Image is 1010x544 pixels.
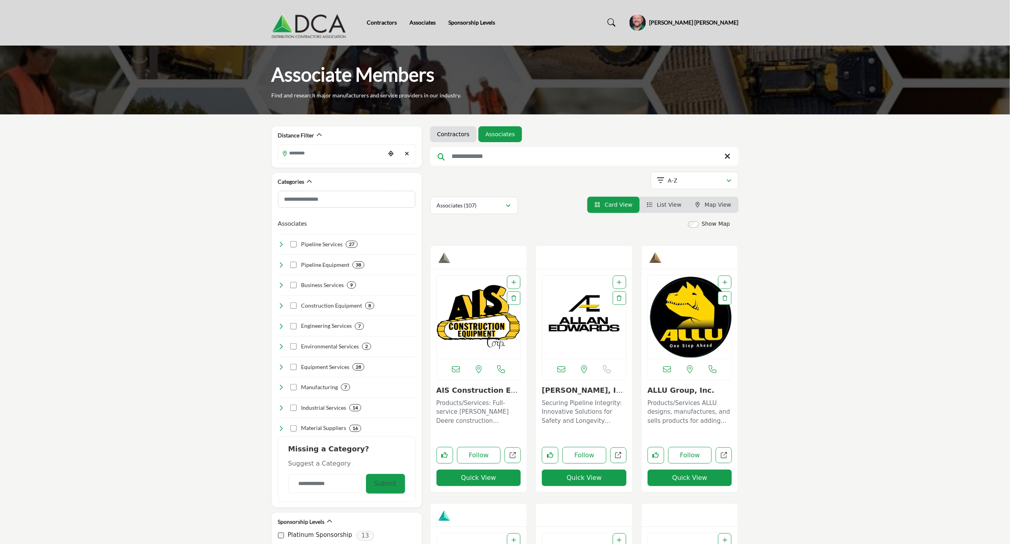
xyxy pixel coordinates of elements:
[301,404,346,412] h4: Industrial Services: Services that support the overall operations and logistics of the pipeline i...
[288,460,351,467] span: Suggest a Category
[657,202,682,208] span: List View
[355,323,364,330] div: 7 Results For Engineering Services
[301,240,343,248] h4: Pipeline Services: Services that support the installation, operation, protection, and maintenance...
[542,397,627,426] a: Securing Pipeline Integrity: Innovative Solutions for Safety and Longevity Operating primarily as...
[290,323,297,329] input: Select Engineering Services checkbox
[356,531,374,541] span: 13
[272,62,435,87] h1: Associate Members
[587,197,640,213] li: Card View
[648,386,715,394] a: ALLU Group, Inc.
[301,363,349,371] h4: Equipment Services: Services related to the sale, rental, maintenance, and support of pipeline eq...
[367,19,397,26] a: Contractors
[301,424,346,432] h4: Material Suppliers: Providers of raw materials, components, and supplies used in pipeline constru...
[542,386,623,403] a: [PERSON_NAME], Inc.
[617,279,622,285] a: Add To List
[668,177,677,185] p: A-Z
[600,16,621,29] a: Search
[301,302,362,310] h4: Construction Equipment: Machinery and tools used for building, excavating, and constructing pipel...
[278,178,305,186] h2: Categories
[278,191,415,208] input: Search Category
[366,474,405,494] button: Submit
[437,276,521,359] a: Open Listing in new tab
[668,447,712,464] button: Follow
[301,383,338,391] h4: Manufacturing: Production of equipment, materials, and components used in the pipeline industry.
[278,533,284,538] input: select Platinum Sponsorship checkbox
[650,252,661,264] img: Bronze Sponsors Badge Icon
[437,276,521,359] img: AIS Construction Equipment
[629,14,646,31] button: Show hide supplier dropdown
[648,397,732,426] a: Products/Services ALLU designs, manufactures, and sells products for adding value to customers in...
[290,405,297,411] input: Select Industrial Services checkbox
[353,261,364,268] div: 38 Results For Pipeline Equipment
[542,470,627,486] button: Quick View
[288,531,353,540] label: Platinum Sponsorship
[542,386,627,395] h3: Allan Edwards, Inc.
[595,202,633,208] a: View Card
[648,399,732,426] p: Products/Services ALLU designs, manufactures, and sells products for adding value to customers in...
[290,302,297,309] input: Select Construction Equipment checkbox
[365,302,374,309] div: 8 Results For Construction Equipment
[385,145,397,162] div: Choose your current location
[542,399,627,426] p: Securing Pipeline Integrity: Innovative Solutions for Safety and Longevity Operating primarily as...
[301,281,344,289] h4: Business Services: Professional services that support the operations and management of pipeline i...
[605,202,633,208] span: Card View
[430,147,739,166] input: Search Keyword
[278,131,314,139] h2: Distance Filter
[358,323,361,329] b: 7
[401,145,413,162] div: Clear search location
[301,322,352,330] h4: Engineering Services: Professional services for designing, planning, and managing pipeline projec...
[290,262,297,268] input: Select Pipeline Equipment checkbox
[290,282,297,288] input: Select Business Services checkbox
[290,241,297,247] input: Select Pipeline Services checkbox
[278,219,307,228] button: Associates
[430,197,518,214] button: Associates (107)
[486,130,515,138] a: Associates
[722,537,727,543] a: Add To List
[356,262,361,268] b: 38
[436,386,518,403] a: AIS Construction Equ...
[301,342,359,350] h4: Environmental Services: Services focused on ensuring pipeline projects meet environmental regulat...
[648,276,732,359] img: ALLU Group, Inc.
[511,537,516,543] a: Add To List
[647,202,682,208] a: View List
[702,220,730,228] label: Show Map
[640,197,689,213] li: List View
[617,537,622,543] a: Add To List
[436,386,521,395] h3: AIS Construction Equipment
[288,474,362,493] input: Category Name
[705,202,731,208] span: Map View
[290,425,297,432] input: Select Material Suppliers checkbox
[290,343,297,350] input: Select Environmental Services checkbox
[689,197,739,213] li: Map View
[368,303,371,308] b: 8
[648,470,732,486] button: Quick View
[648,447,664,464] button: Like listing
[346,241,358,248] div: 27 Results For Pipeline Services
[438,252,450,264] img: Silver Sponsors Badge Icon
[272,91,461,99] p: Find and research major manufacturers and service providers in our industry.
[505,447,521,464] a: Open ais-construction-equipment in new tab
[362,343,371,350] div: 2 Results For Environmental Services
[436,447,453,464] button: Like listing
[448,19,495,26] a: Sponsorship Levels
[290,384,297,390] input: Select Manufacturing checkbox
[301,261,349,269] h4: Pipeline Equipment: Equipment specifically designed for use in the construction, operation, and m...
[542,447,558,464] button: Like listing
[290,364,297,370] input: Select Equipment Services checkbox
[722,279,727,285] a: Add To List
[438,510,450,521] img: Platinum Sponsors Badge Icon
[349,242,354,247] b: 27
[410,19,436,26] a: Associates
[437,202,477,209] p: Associates (107)
[648,386,732,395] h3: ALLU Group, Inc.
[356,364,361,370] b: 28
[353,405,358,411] b: 14
[696,202,732,208] a: Map View
[341,384,350,391] div: 7 Results For Manufacturing
[457,447,501,464] button: Follow
[288,445,405,459] h2: Missing a Category?
[272,7,350,38] img: Site Logo
[651,172,739,189] button: A-Z
[716,447,732,464] a: Open allu-group-inc in new tab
